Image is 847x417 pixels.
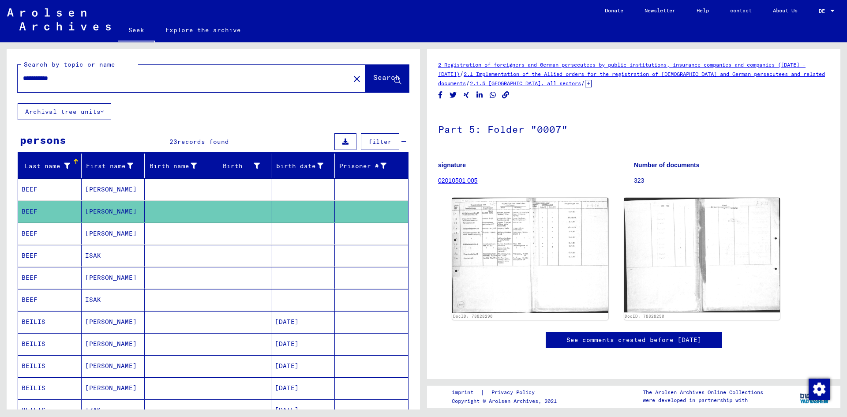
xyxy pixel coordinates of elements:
[208,154,272,178] mat-header-cell: Birth
[335,154,409,178] mat-header-cell: Prisoner #
[155,19,251,41] a: Explore the archive
[118,19,155,42] a: Seek
[276,162,316,170] font: birth date
[22,229,37,237] font: BEEF
[85,229,137,237] font: [PERSON_NAME]
[275,362,299,370] font: [DATE]
[470,80,581,86] a: 2.1.5 [GEOGRAPHIC_DATA], all sectors
[438,177,478,184] a: 02010501 005
[22,185,37,193] font: BEEF
[22,252,37,259] font: BEEF
[453,314,493,319] a: DocID: 78828290
[452,398,557,404] font: Copyright © Arolsen Archives, 2021
[819,8,825,14] font: DE
[145,154,208,178] mat-header-cell: Birth name
[85,384,137,392] font: [PERSON_NAME]
[85,318,137,326] font: [PERSON_NAME]
[452,389,473,395] font: imprint
[501,90,510,101] button: Copy link
[460,70,464,78] font: /
[491,389,535,395] font: Privacy Policy
[436,90,445,101] button: Share on Facebook
[22,340,45,348] font: BEILIS
[22,318,45,326] font: BEILIS
[85,159,145,173] div: First name
[128,26,144,34] font: Seek
[148,159,208,173] div: Birth name
[275,340,299,348] font: [DATE]
[25,108,101,116] font: Archival tree units
[7,8,111,30] img: Arolsen_neg.svg
[581,79,585,87] font: /
[798,385,831,407] img: yv_logo.png
[452,198,608,313] img: 001.jpg
[438,71,825,86] a: 2.1 Implementation of the Allied orders for the registration of [DEMOGRAPHIC_DATA] and German per...
[339,162,379,170] font: Prisoner #
[85,185,137,193] font: [PERSON_NAME]
[624,198,780,312] img: 002.jpg
[368,138,392,146] font: filter
[338,159,398,173] div: Prisoner #
[22,207,37,215] font: BEEF
[449,90,458,101] button: Share on Twitter
[22,384,45,392] font: BEILIS
[480,388,484,396] font: |
[809,379,830,400] img: Change consent
[484,388,545,397] a: Privacy Policy
[85,296,101,304] font: ISAK
[150,162,189,170] font: Birth name
[773,7,798,14] font: About Us
[697,7,709,14] font: Help
[85,207,137,215] font: [PERSON_NAME]
[85,340,137,348] font: [PERSON_NAME]
[475,90,484,101] button: Share on LinkedIn
[22,274,37,282] font: BEEF
[466,79,470,87] font: /
[22,362,45,370] font: BEILIS
[177,138,229,146] font: records found
[275,318,299,326] font: [DATE]
[169,138,177,146] font: 23
[605,7,623,14] font: Donate
[643,397,748,403] font: were developed in partnership with
[438,162,466,169] font: signature
[212,159,271,173] div: Birth
[275,406,299,414] font: [DATE]
[271,154,335,178] mat-header-cell: birth date
[634,177,644,184] font: 323
[85,252,101,259] font: ISAK
[22,159,81,173] div: Last name
[20,133,66,147] font: persons
[275,384,299,392] font: [DATE]
[373,73,400,82] font: Search
[82,154,145,178] mat-header-cell: First name
[566,336,701,344] font: See comments created before [DATE]
[438,61,806,77] a: 2 Registration of foreigners and German persecutees by public institutions, insurance companies a...
[438,123,568,135] font: Part 5: Folder "0007"
[645,7,675,14] font: Newsletter
[85,362,137,370] font: [PERSON_NAME]
[22,406,45,414] font: BEILIS
[22,296,37,304] font: BEEF
[361,133,399,150] button: filter
[223,162,243,170] font: Birth
[348,70,366,87] button: Clear
[25,162,60,170] font: Last name
[625,314,664,319] font: DocID: 78828290
[275,159,334,173] div: birth date
[462,90,471,101] button: Share on Xing
[165,26,241,34] font: Explore the archive
[452,388,480,397] a: imprint
[730,7,752,14] font: contact
[24,60,115,68] font: Search by topic or name
[18,154,82,178] mat-header-cell: Last name
[643,389,763,395] font: The Arolsen Archives Online Collections
[366,65,409,92] button: Search
[85,406,101,414] font: IZAK
[566,335,701,345] a: See comments created before [DATE]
